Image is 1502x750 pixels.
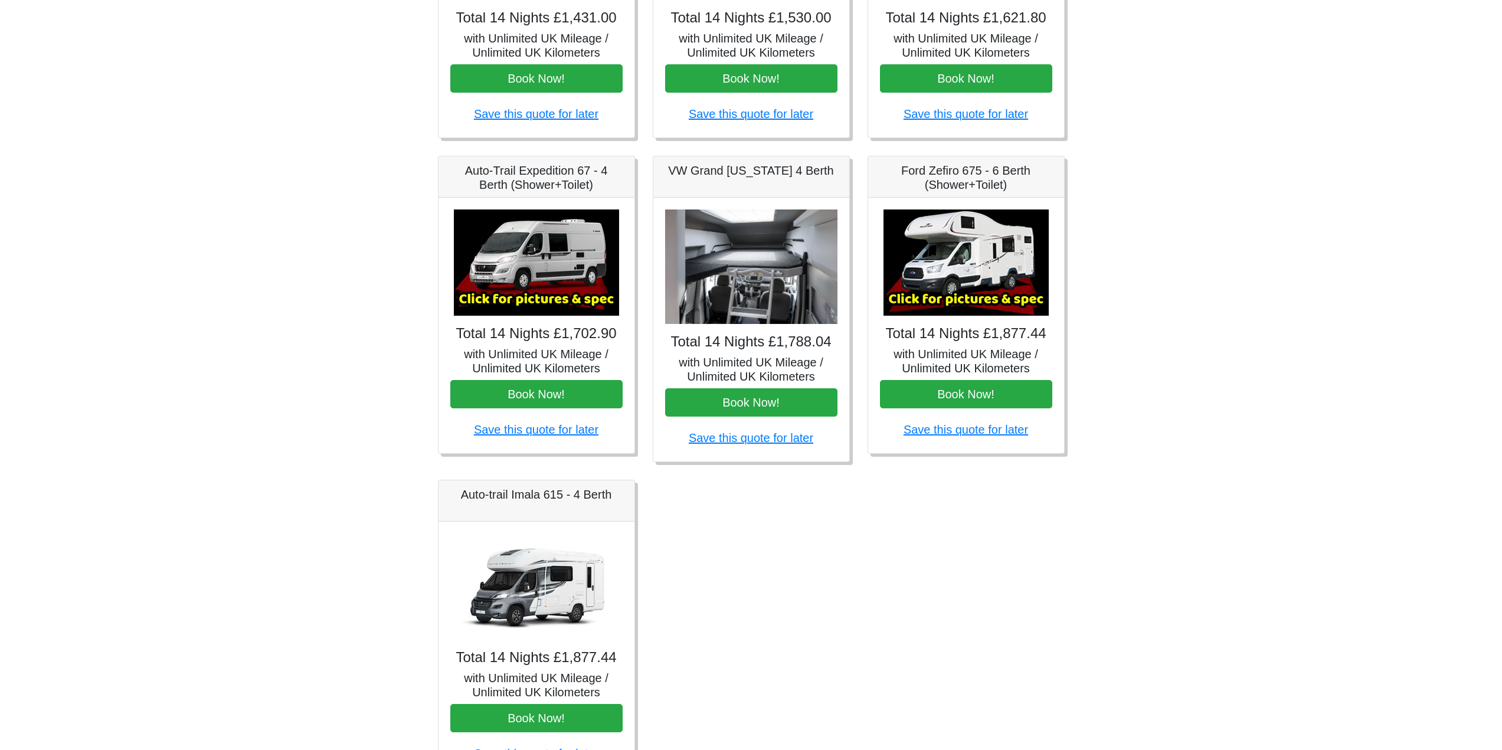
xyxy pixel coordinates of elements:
h4: Total 14 Nights £1,877.44 [450,649,623,666]
h4: Total 14 Nights £1,788.04 [665,333,837,351]
h5: Auto-trail Imala 615 - 4 Berth [450,487,623,502]
a: Save this quote for later [904,423,1028,436]
button: Book Now! [880,64,1052,93]
h4: Total 14 Nights £1,530.00 [665,9,837,27]
h5: Auto-Trail Expedition 67 - 4 Berth (Shower+Toilet) [450,163,623,192]
img: VW Grand California 4 Berth [665,209,837,325]
a: Save this quote for later [904,107,1028,120]
button: Book Now! [880,380,1052,408]
h5: with Unlimited UK Mileage / Unlimited UK Kilometers [665,355,837,384]
a: Save this quote for later [474,423,598,436]
h5: with Unlimited UK Mileage / Unlimited UK Kilometers [450,671,623,699]
h5: with Unlimited UK Mileage / Unlimited UK Kilometers [450,347,623,375]
h5: with Unlimited UK Mileage / Unlimited UK Kilometers [450,31,623,60]
h5: with Unlimited UK Mileage / Unlimited UK Kilometers [665,31,837,60]
button: Book Now! [665,388,837,417]
button: Book Now! [450,64,623,93]
h5: VW Grand [US_STATE] 4 Berth [665,163,837,178]
a: Save this quote for later [689,107,813,120]
h4: Total 14 Nights £1,431.00 [450,9,623,27]
h4: Total 14 Nights £1,702.90 [450,325,623,342]
button: Book Now! [450,704,623,732]
button: Book Now! [665,64,837,93]
h4: Total 14 Nights £1,877.44 [880,325,1052,342]
img: Auto-trail Imala 615 - 4 Berth [454,533,619,640]
a: Save this quote for later [474,107,598,120]
img: Ford Zefiro 675 - 6 Berth (Shower+Toilet) [883,209,1049,316]
h5: with Unlimited UK Mileage / Unlimited UK Kilometers [880,347,1052,375]
a: Save this quote for later [689,431,813,444]
h4: Total 14 Nights £1,621.80 [880,9,1052,27]
button: Book Now! [450,380,623,408]
h5: with Unlimited UK Mileage / Unlimited UK Kilometers [880,31,1052,60]
img: Auto-Trail Expedition 67 - 4 Berth (Shower+Toilet) [454,209,619,316]
h5: Ford Zefiro 675 - 6 Berth (Shower+Toilet) [880,163,1052,192]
